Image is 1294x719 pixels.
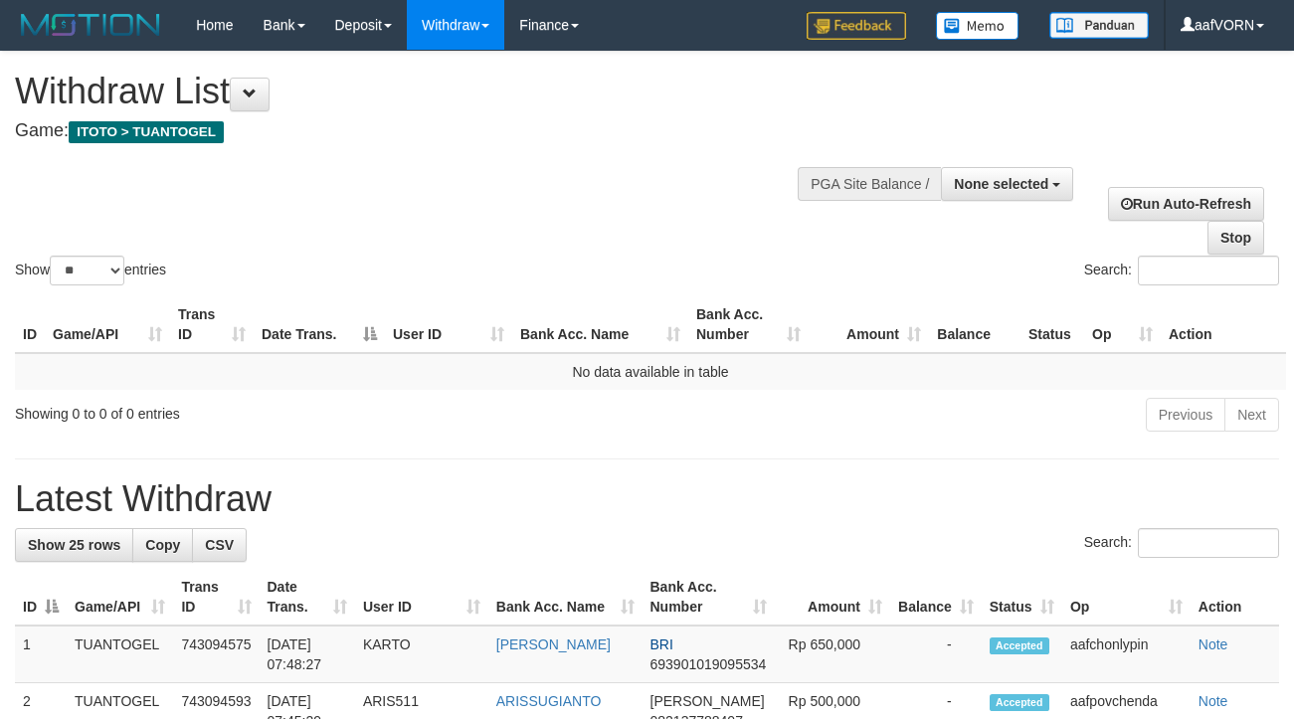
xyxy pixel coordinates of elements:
th: ID [15,296,45,353]
td: [DATE] 07:48:27 [260,626,355,683]
td: KARTO [355,626,488,683]
div: PGA Site Balance / [798,167,941,201]
th: Bank Acc. Number: activate to sort column ascending [643,569,775,626]
th: Amount: activate to sort column ascending [775,569,890,626]
td: TUANTOGEL [67,626,173,683]
th: User ID: activate to sort column ascending [355,569,488,626]
label: Show entries [15,256,166,285]
td: - [890,626,982,683]
label: Search: [1084,256,1279,285]
span: CSV [205,537,234,553]
img: Button%20Memo.svg [936,12,1019,40]
th: Balance [929,296,1020,353]
a: CSV [192,528,247,562]
th: Date Trans.: activate to sort column descending [254,296,385,353]
a: Stop [1207,221,1264,255]
a: Run Auto-Refresh [1108,187,1264,221]
span: [PERSON_NAME] [650,693,765,709]
td: 743094575 [173,626,259,683]
span: Accepted [990,694,1049,711]
a: [PERSON_NAME] [496,636,611,652]
span: Show 25 rows [28,537,120,553]
th: Action [1191,569,1279,626]
th: Op: activate to sort column ascending [1084,296,1161,353]
th: Bank Acc. Name: activate to sort column ascending [512,296,688,353]
span: None selected [954,176,1048,192]
td: 1 [15,626,67,683]
th: Action [1161,296,1286,353]
img: MOTION_logo.png [15,10,166,40]
th: Bank Acc. Name: activate to sort column ascending [488,569,643,626]
th: Trans ID: activate to sort column ascending [170,296,254,353]
th: User ID: activate to sort column ascending [385,296,512,353]
div: Showing 0 to 0 of 0 entries [15,396,524,424]
th: Op: activate to sort column ascending [1062,569,1191,626]
th: Status [1020,296,1084,353]
th: Status: activate to sort column ascending [982,569,1062,626]
a: Show 25 rows [15,528,133,562]
span: BRI [650,636,673,652]
h4: Game: [15,121,842,141]
a: Copy [132,528,193,562]
th: Date Trans.: activate to sort column ascending [260,569,355,626]
span: Accepted [990,637,1049,654]
th: ID: activate to sort column descending [15,569,67,626]
a: Note [1199,636,1228,652]
td: aafchonlypin [1062,626,1191,683]
th: Trans ID: activate to sort column ascending [173,569,259,626]
input: Search: [1138,528,1279,558]
th: Game/API: activate to sort column ascending [67,569,173,626]
th: Bank Acc. Number: activate to sort column ascending [688,296,809,353]
span: Copy [145,537,180,553]
th: Balance: activate to sort column ascending [890,569,982,626]
img: panduan.png [1049,12,1149,39]
h1: Withdraw List [15,72,842,111]
th: Game/API: activate to sort column ascending [45,296,170,353]
a: Previous [1146,398,1225,432]
span: Copy 693901019095534 to clipboard [650,656,767,672]
span: ITOTO > TUANTOGEL [69,121,224,143]
label: Search: [1084,528,1279,558]
td: No data available in table [15,353,1286,390]
a: Next [1224,398,1279,432]
select: Showentries [50,256,124,285]
button: None selected [941,167,1073,201]
th: Amount: activate to sort column ascending [809,296,929,353]
h1: Latest Withdraw [15,479,1279,519]
input: Search: [1138,256,1279,285]
a: ARISSUGIANTO [496,693,602,709]
img: Feedback.jpg [807,12,906,40]
a: Note [1199,693,1228,709]
td: Rp 650,000 [775,626,890,683]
